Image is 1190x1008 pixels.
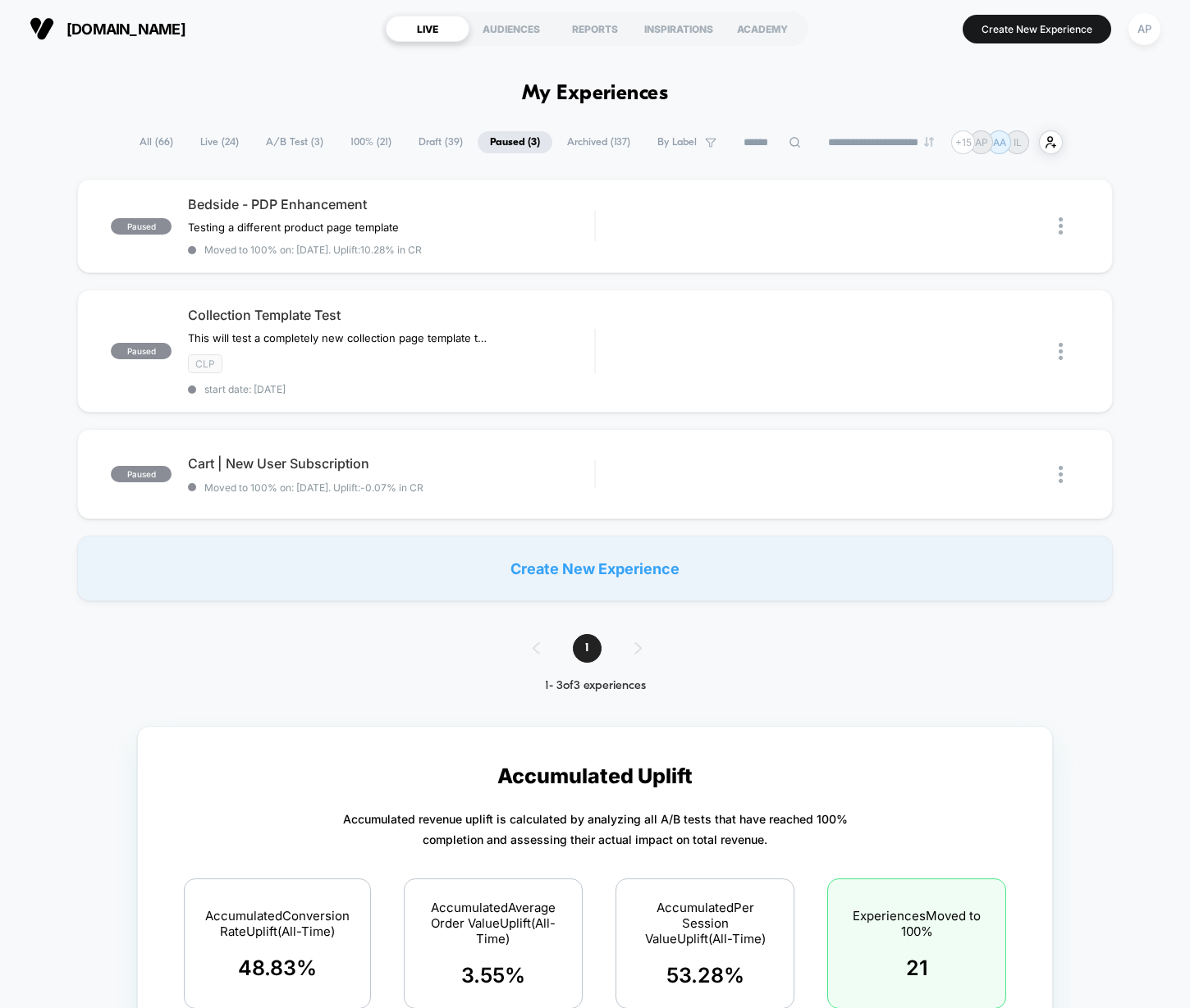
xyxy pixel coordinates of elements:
[188,354,222,373] span: CLP
[205,908,350,939] span: Accumulated Conversion Rate Uplift (All-Time)
[553,16,637,42] div: REPORTS
[1128,13,1160,45] div: AP
[77,536,1113,601] div: Create New Experience
[188,221,399,234] span: Testing a different product page template
[25,16,190,42] button: [DOMAIN_NAME]
[111,218,172,235] span: paused
[238,956,317,980] span: 48.83 %
[204,244,422,256] span: Moved to 100% on: [DATE] . Uplift: 10.28% in CR
[924,137,934,147] img: end
[555,131,643,153] span: Archived ( 137 )
[188,131,251,153] span: Live ( 24 )
[188,455,594,472] span: Cart | New User Subscription
[1059,466,1063,483] img: close
[66,21,185,38] span: [DOMAIN_NAME]
[721,16,804,42] div: ACADEMY
[573,634,602,663] span: 1
[516,679,675,693] div: 1 - 3 of 3 experiences
[111,466,172,482] span: paused
[522,82,669,106] h1: My Experiences
[204,481,423,494] span: Moved to 100% on: [DATE] . Uplift: -0.07% in CR
[188,307,594,323] span: Collection Template Test
[478,131,552,153] span: Paused ( 3 )
[1014,136,1022,148] p: IL
[254,131,336,153] span: A/B Test ( 3 )
[497,764,693,788] p: Accumulated Uplift
[406,131,475,153] span: Draft ( 39 )
[425,900,561,946] span: Accumulated Average Order Value Uplift (All-Time)
[637,16,721,42] div: INSPIRATIONS
[1124,12,1165,46] button: AP
[637,900,773,946] span: Accumulated Per Session Value Uplift (All-Time)
[1059,217,1063,235] img: close
[461,963,525,987] span: 3.55 %
[30,16,54,41] img: Visually logo
[188,331,492,344] span: This will test a completely new collection page template that emphasizes the main products with l...
[951,130,975,154] div: + 15
[386,16,469,42] div: LIVE
[657,136,697,148] span: By Label
[127,131,185,153] span: All ( 66 )
[666,963,744,987] span: 53.28 %
[1059,343,1063,360] img: close
[963,15,1111,43] button: Create New Experience
[849,908,985,939] span: Experiences Moved to 100%
[338,131,404,153] span: 100% ( 21 )
[188,196,594,212] span: Bedside - PDP Enhancement
[188,383,594,395] span: start date: [DATE]
[975,136,988,148] p: AP
[469,16,553,42] div: AUDIENCES
[111,343,172,359] span: paused
[906,956,928,980] span: 21
[993,136,1006,148] p: AA
[343,809,848,850] p: Accumulated revenue uplift is calculated by analyzing all A/B tests that have reached 100% comple...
